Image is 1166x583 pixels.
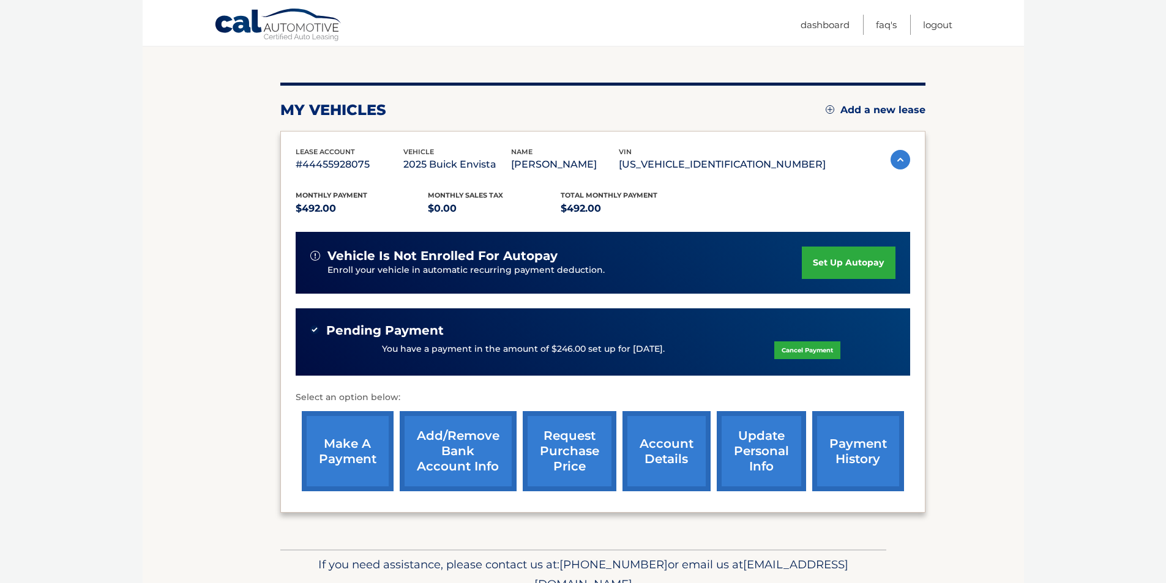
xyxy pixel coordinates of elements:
[826,104,925,116] a: Add a new lease
[403,147,434,156] span: vehicle
[923,15,952,35] a: Logout
[310,325,319,334] img: check-green.svg
[327,248,558,264] span: vehicle is not enrolled for autopay
[774,341,840,359] a: Cancel Payment
[400,411,517,491] a: Add/Remove bank account info
[280,101,386,119] h2: my vehicles
[876,15,897,35] a: FAQ's
[310,251,320,261] img: alert-white.svg
[523,411,616,491] a: request purchase price
[296,147,355,156] span: lease account
[826,105,834,114] img: add.svg
[296,200,428,217] p: $492.00
[214,8,343,43] a: Cal Automotive
[619,156,826,173] p: [US_VEHICLE_IDENTIFICATION_NUMBER]
[428,191,503,199] span: Monthly sales Tax
[559,557,668,571] span: [PHONE_NUMBER]
[812,411,904,491] a: payment history
[561,191,657,199] span: Total Monthly Payment
[801,15,850,35] a: Dashboard
[296,191,367,199] span: Monthly Payment
[802,247,895,279] a: set up autopay
[891,150,910,169] img: accordion-active.svg
[717,411,806,491] a: update personal info
[382,343,665,356] p: You have a payment in the amount of $246.00 set up for [DATE].
[326,323,444,338] span: Pending Payment
[511,156,619,173] p: [PERSON_NAME]
[619,147,632,156] span: vin
[561,200,693,217] p: $492.00
[428,200,561,217] p: $0.00
[622,411,711,491] a: account details
[403,156,511,173] p: 2025 Buick Envista
[327,264,802,277] p: Enroll your vehicle in automatic recurring payment deduction.
[296,156,403,173] p: #44455928075
[296,390,910,405] p: Select an option below:
[302,411,394,491] a: make a payment
[511,147,533,156] span: name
